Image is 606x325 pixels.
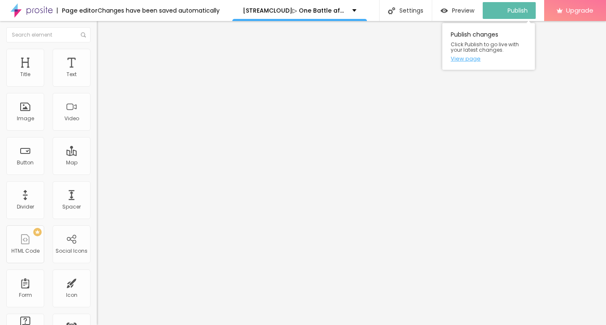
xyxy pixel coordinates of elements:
button: Publish [483,2,536,19]
div: Video [64,116,79,122]
div: Page editor [57,8,98,13]
div: Text [66,71,77,77]
span: Preview [452,7,474,14]
a: View page [451,56,526,61]
div: HTML Code [11,248,40,254]
iframe: Editor [97,21,606,325]
div: Divider [17,204,34,210]
div: Image [17,116,34,122]
input: Search element [6,27,90,42]
div: Map [66,160,77,166]
span: Upgrade [566,7,593,14]
div: Publish changes [442,23,535,70]
img: view-1.svg [441,7,448,14]
div: Icon [66,292,77,298]
div: Form [19,292,32,298]
span: Click Publish to go live with your latest changes. [451,42,526,53]
img: Icone [388,7,395,14]
div: Title [20,71,30,77]
span: Publish [508,7,528,14]
div: Button [17,160,34,166]
p: [STREAMCLOUD]▷ One Battle after another [PERSON_NAME] Film 2025 Deutsch [243,8,346,13]
img: Icone [81,32,86,37]
button: Preview [432,2,483,19]
div: Changes have been saved automatically [98,8,220,13]
div: Spacer [62,204,81,210]
div: Social Icons [56,248,88,254]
